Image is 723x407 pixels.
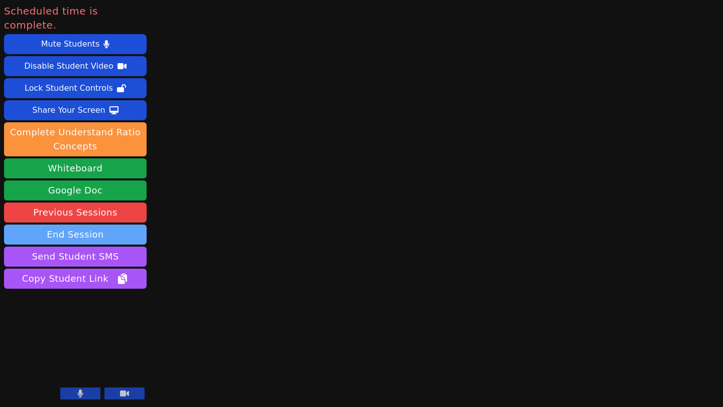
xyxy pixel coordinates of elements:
[4,158,147,178] button: Whiteboard
[4,100,147,120] button: Share Your Screen
[32,102,105,118] div: Share Your Screen
[4,225,147,245] button: End Session
[4,269,147,289] button: Copy Student Link
[4,78,147,98] button: Lock Student Controls
[4,202,147,223] a: Previous Sessions
[4,180,147,200] a: Google Doc
[4,4,147,32] span: Scheduled time is complete.
[25,80,113,96] div: Lock Student Controls
[4,34,147,54] button: Mute Students
[4,122,147,156] button: Complete Understand Ratio Concepts
[22,272,129,286] span: Copy Student Link
[4,247,147,267] button: Send Student SMS
[41,36,99,52] div: Mute Students
[4,56,147,76] button: Disable Student Video
[24,58,113,74] div: Disable Student Video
